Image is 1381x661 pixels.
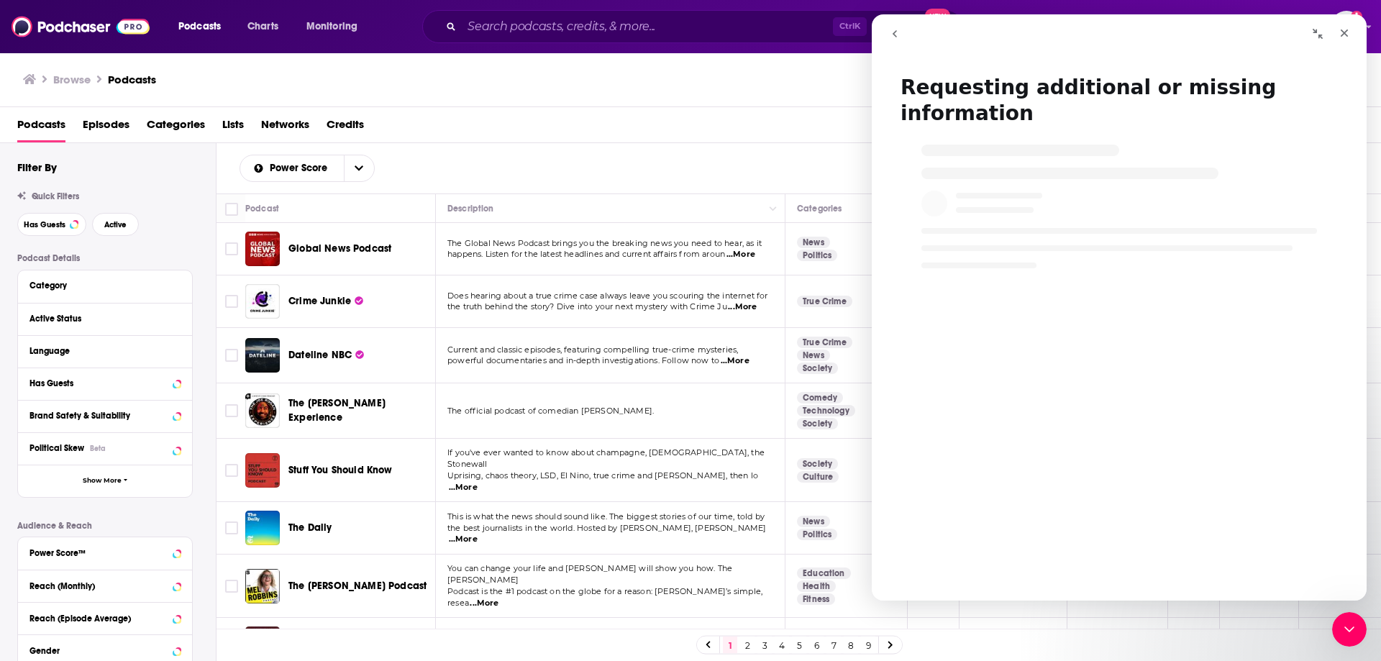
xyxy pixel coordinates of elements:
button: Political SkewBeta [29,439,181,457]
button: Reach (Monthly) [29,576,181,594]
span: Uprising, chaos theory, LSD, El Nino, true crime and [PERSON_NAME], then lo [447,470,758,480]
div: Language [29,346,171,356]
span: powerful documentaries and in-depth investigations. Follow now to [447,355,719,365]
img: Stuff You Should Know [245,453,280,488]
a: Crime Junkie [288,294,363,309]
button: Has Guests [17,213,86,236]
button: Active [92,213,139,236]
button: Show More [18,465,192,497]
span: the truth behind the story? Dive into your next mystery with Crime Ju [447,301,727,311]
span: Toggle select row [225,580,238,593]
span: Current and classic episodes, featuring compelling true-crime mysteries, [447,345,738,355]
img: The Joe Rogan Experience [245,393,280,428]
a: The Rest Is History [245,626,280,661]
button: Gender [29,641,181,659]
span: The Global News Podcast brings you the breaking news you need to hear, as it [447,238,762,248]
iframe: Intercom live chat [872,14,1367,601]
p: Audience & Reach [17,521,193,531]
span: You can change your life and [PERSON_NAME] will show you how. The [PERSON_NAME] [447,563,732,585]
a: Episodes [83,113,129,142]
span: The [PERSON_NAME] Experience [288,397,386,424]
svg: Add a profile image [1351,11,1362,22]
span: Power Score [270,163,332,173]
a: 7 [826,637,841,654]
span: ...More [726,249,755,260]
span: Logged in as jfalkner [1331,11,1362,42]
a: Categories [147,113,205,142]
a: Dateline NBC [245,338,280,373]
div: Category [29,281,171,291]
a: Credits [327,113,364,142]
img: Global News Podcast [245,232,280,266]
span: Has Guests [24,221,65,229]
div: Active Status [29,314,171,324]
span: Stuff You Should Know [288,464,393,476]
h2: Filter By [17,160,57,174]
div: Reach (Episode Average) [29,614,168,624]
span: Quick Filters [32,191,79,201]
span: the best journalists in the world. Hosted by [PERSON_NAME], [PERSON_NAME] [447,523,767,533]
a: Society [797,363,838,374]
a: 4 [775,637,789,654]
img: User Profile [1331,11,1362,42]
span: The official podcast of comedian [PERSON_NAME]. [447,406,654,416]
button: Show profile menu [1331,11,1362,42]
a: Networks [261,113,309,142]
a: The Daily [245,511,280,545]
p: Podcast Details [17,253,193,263]
a: Culture [797,471,839,483]
span: ...More [449,482,478,493]
a: 5 [792,637,806,654]
h3: Browse [53,73,91,86]
span: Global News Podcast [288,242,391,255]
div: Beta [90,444,106,453]
span: Show More [83,477,122,485]
span: This is what the news should sound like. The biggest stories of our time, told by [447,511,765,521]
span: Podcasts [178,17,221,37]
a: Politics [797,250,837,261]
div: Podcast [245,200,279,217]
span: ...More [721,355,749,367]
a: 8 [844,637,858,654]
img: The Mel Robbins Podcast [245,569,280,603]
a: Podchaser - Follow, Share and Rate Podcasts [12,13,150,40]
a: Global News Podcast [288,242,391,256]
div: Search podcasts, credits, & more... [436,10,977,43]
span: Toggle select row [225,295,238,308]
button: Column Actions [765,201,782,218]
div: Description [447,200,493,217]
span: Toggle select row [225,464,238,477]
a: 3 [757,637,772,654]
button: Active Status [29,309,181,327]
a: News [797,350,830,361]
a: Brand Safety & Suitability [29,406,181,424]
a: Society [797,418,838,429]
a: The Daily [288,521,332,535]
span: ...More [449,534,478,545]
img: Crime Junkie [245,284,280,319]
button: open menu [240,163,344,173]
span: Take a deep dive into History’s biggest moments with [PERSON_NAME] & [PERSON_NAME] [447,627,746,649]
a: Charts [238,15,287,38]
div: Brand Safety & Suitability [29,411,168,421]
a: Podcasts [108,73,156,86]
button: Power Score™ [29,543,181,561]
a: Lists [222,113,244,142]
span: Podcast is the #1 podcast on the globe for a reason: [PERSON_NAME]’s simple, resea [447,586,762,608]
a: Technology [797,405,855,416]
span: Toggle select row [225,349,238,362]
a: 2 [740,637,755,654]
